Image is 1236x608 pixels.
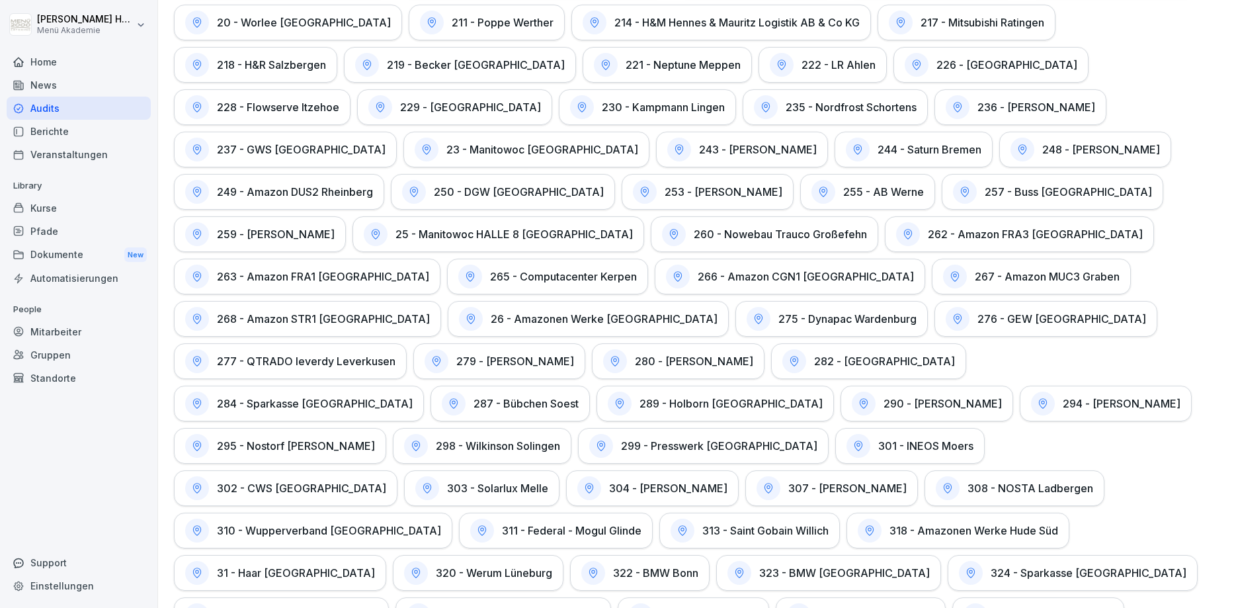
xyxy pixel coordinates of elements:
[999,132,1171,167] a: 248 - [PERSON_NAME]
[699,143,817,156] h1: 243 - [PERSON_NAME]
[7,343,151,367] a: Gruppen
[7,574,151,597] a: Einstellungen
[391,174,615,210] a: 250 - DGW [GEOGRAPHIC_DATA]
[491,312,718,326] h1: 26 - Amazonen Werke [GEOGRAPHIC_DATA]
[651,216,878,252] a: 260 - Nowebau Trauco Großefehn
[889,524,1058,537] h1: 318 - Amazonen Werke Hude Süd
[174,343,407,379] a: 277 - QTRADO leverdy Leverkusen
[7,267,151,290] a: Automatisierungen
[217,185,373,198] h1: 249 - Amazon DUS2 Rheinberg
[387,58,565,71] h1: 219 - Becker [GEOGRAPHIC_DATA]
[7,50,151,73] a: Home
[174,216,346,252] a: 259 - [PERSON_NAME]
[395,228,633,241] h1: 25 - Manitowoc HALLE 8 [GEOGRAPHIC_DATA]
[393,555,563,591] a: 320 - Werum Lüneburg
[174,132,397,167] a: 237 - GWS [GEOGRAPHIC_DATA]
[743,89,928,125] a: 235 - Nordfrost Schortens
[436,566,552,580] h1: 320 - Werum Lüneburg
[655,259,925,294] a: 266 - Amazon CGN1 [GEOGRAPHIC_DATA]
[635,355,753,368] h1: 280 - [PERSON_NAME]
[452,16,554,29] h1: 211 - Poppe Werther
[583,47,752,83] a: 221 - Neptune Meppen
[174,555,386,591] a: 31 - Haar [GEOGRAPHIC_DATA]
[217,397,413,410] h1: 284 - Sparkasse [GEOGRAPHIC_DATA]
[802,58,876,71] h1: 222 - LR Ahlen
[835,428,985,464] a: 301 - INEOS Moers
[932,259,1131,294] a: 267 - Amazon MUC3 Graben
[613,566,698,580] h1: 322 - BMW Bonn
[759,566,930,580] h1: 323 - BMW [GEOGRAPHIC_DATA]
[991,566,1186,580] h1: 324 - Sparkasse [GEOGRAPHIC_DATA]
[124,247,147,263] div: New
[431,386,590,421] a: 287 - Bübchen Soest
[400,101,541,114] h1: 229 - [GEOGRAPHIC_DATA]
[409,5,565,40] a: 211 - Poppe Werther
[7,320,151,343] a: Mitarbeiter
[459,513,653,548] a: 311 - Federal - Mogul Glinde
[217,16,391,29] h1: 20 - Worlee [GEOGRAPHIC_DATA]
[745,470,918,506] a: 307 - [PERSON_NAME]
[665,185,782,198] h1: 253 - [PERSON_NAME]
[357,89,552,125] a: 229 - [GEOGRAPHIC_DATA]
[7,175,151,196] p: Library
[217,355,395,368] h1: 277 - QTRADO leverdy Leverkusen
[7,220,151,243] a: Pfade
[977,101,1095,114] h1: 236 - [PERSON_NAME]
[174,5,402,40] a: 20 - Worlee [GEOGRAPHIC_DATA]
[7,196,151,220] div: Kurse
[928,228,1143,241] h1: 262 - Amazon FRA3 [GEOGRAPHIC_DATA]
[434,185,604,198] h1: 250 - DGW [GEOGRAPHIC_DATA]
[174,174,384,210] a: 249 - Amazon DUS2 Rheinberg
[217,228,335,241] h1: 259 - [PERSON_NAME]
[174,259,440,294] a: 263 - Amazon FRA1 [GEOGRAPHIC_DATA]
[7,143,151,166] a: Veranstaltungen
[968,482,1093,495] h1: 308 - NOSTA Ladbergen
[893,47,1089,83] a: 226 - [GEOGRAPHIC_DATA]
[884,397,1002,410] h1: 290 - [PERSON_NAME]
[621,439,817,453] h1: 299 - Presswerk [GEOGRAPHIC_DATA]
[977,312,1146,326] h1: 276 - GEW [GEOGRAPHIC_DATA]
[878,143,981,156] h1: 244 - Saturn Bremen
[7,367,151,390] div: Standorte
[702,524,829,537] h1: 313 - Saint Gobain Willich
[1020,386,1192,421] a: 294 - [PERSON_NAME]
[7,120,151,143] div: Berichte
[217,566,375,580] h1: 31 - Haar [GEOGRAPHIC_DATA]
[846,513,1069,548] a: 318 - Amazonen Werke Hude Süd
[502,524,641,537] h1: 311 - Federal - Mogul Glinde
[7,551,151,574] div: Support
[490,270,637,283] h1: 265 - Computacenter Kerpen
[447,482,548,495] h1: 303 - Solarlux Melle
[174,386,424,421] a: 284 - Sparkasse [GEOGRAPHIC_DATA]
[217,439,375,453] h1: 295 - Nostorf [PERSON_NAME]
[626,58,741,71] h1: 221 - Neptune Meppen
[7,299,151,320] p: People
[814,355,955,368] h1: 282 - [GEOGRAPHIC_DATA]
[7,73,151,97] a: News
[448,301,729,337] a: 26 - Amazonen Werke [GEOGRAPHIC_DATA]
[37,14,134,25] p: [PERSON_NAME] Hemken
[174,513,452,548] a: 310 - Wupperverband [GEOGRAPHIC_DATA]
[925,470,1104,506] a: 308 - NOSTA Ladbergen
[841,386,1013,421] a: 290 - [PERSON_NAME]
[609,482,727,495] h1: 304 - [PERSON_NAME]
[771,343,966,379] a: 282 - [GEOGRAPHIC_DATA]
[474,397,579,410] h1: 287 - Bübchen Soest
[614,16,860,29] h1: 214 - H&M Hennes & Mauritz Logistik AB & Co KG
[7,97,151,120] a: Audits
[735,301,928,337] a: 275 - Dynapac Wardenburg
[800,174,935,210] a: 255 - AB Werne
[934,89,1106,125] a: 236 - [PERSON_NAME]
[878,439,973,453] h1: 301 - INEOS Moers
[985,185,1152,198] h1: 257 - Buss [GEOGRAPHIC_DATA]
[217,101,339,114] h1: 228 - Flowserve Itzehoe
